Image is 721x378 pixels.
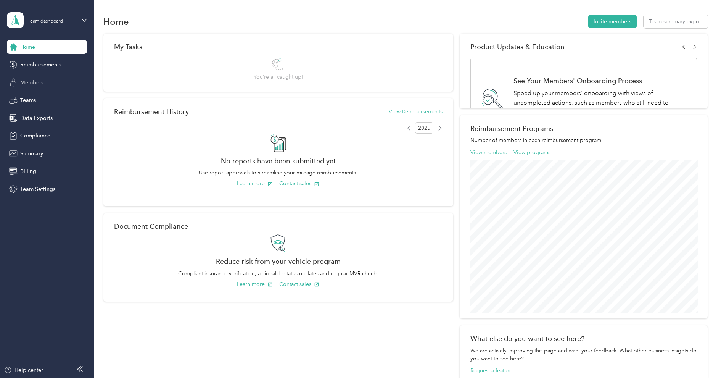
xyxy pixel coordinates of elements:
span: Teams [20,96,36,104]
button: Request a feature [470,367,512,375]
button: Team summary export [644,15,708,28]
span: Team Settings [20,185,55,193]
button: View Reimbursements [389,108,443,116]
span: Billing [20,167,36,175]
span: Compliance [20,132,50,140]
button: Learn more [237,179,273,187]
span: Reimbursements [20,61,61,69]
button: View members [470,149,507,157]
h1: See Your Members' Onboarding Process [513,77,689,85]
p: Speed up your members' onboarding with views of uncompleted actions, such as members who still ne... [513,89,689,117]
h2: No reports have been submitted yet [114,157,443,165]
p: Use report approvals to streamline your mileage reimbursements. [114,169,443,177]
h2: Document Compliance [114,222,188,230]
div: My Tasks [114,43,443,51]
p: Compliant insurance verification, actionable status updates and regular MVR checks [114,270,443,278]
h2: Reduce risk from your vehicle program [114,257,443,265]
button: View programs [513,149,550,157]
span: Members [20,79,43,87]
button: Contact sales [279,280,319,288]
span: You’re all caught up! [254,73,303,81]
h2: Reimbursement Programs [470,124,697,132]
p: Number of members in each reimbursement program. [470,136,697,144]
div: We are actively improving this page and want your feedback. What other business insights do you w... [470,347,697,363]
iframe: Everlance-gr Chat Button Frame [678,335,721,378]
span: Data Exports [20,114,53,122]
button: Invite members [588,15,637,28]
div: Team dashboard [28,19,63,24]
button: Contact sales [279,179,319,187]
span: Product Updates & Education [470,43,565,51]
span: 2025 [415,122,433,134]
h2: Reimbursement History [114,108,189,116]
h1: Home [103,18,129,26]
button: Help center [4,366,43,374]
div: What else do you want to see here? [470,334,697,342]
span: Summary [20,150,43,158]
span: Home [20,43,35,51]
button: Learn more [237,280,273,288]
